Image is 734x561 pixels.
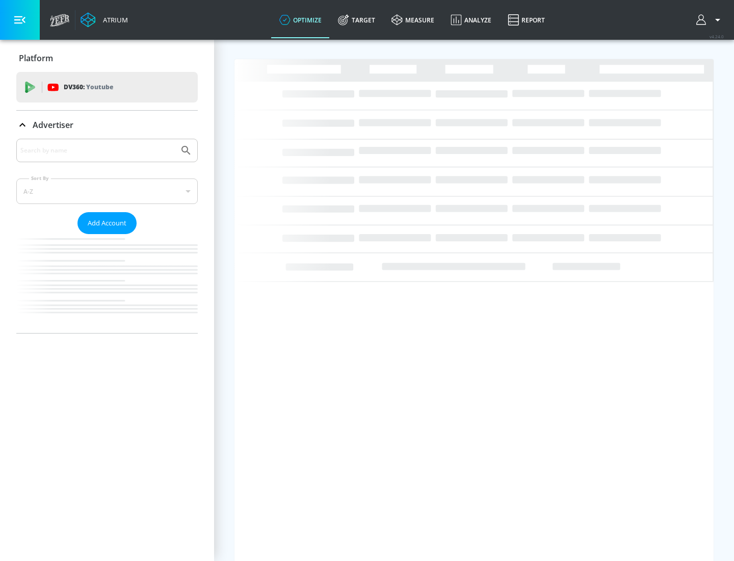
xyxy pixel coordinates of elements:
div: A-Z [16,178,198,204]
p: Youtube [86,82,113,92]
nav: list of Advertiser [16,234,198,333]
div: Advertiser [16,111,198,139]
a: measure [383,2,442,38]
p: Platform [19,53,53,64]
span: v 4.24.0 [710,34,724,39]
p: Advertiser [33,119,73,131]
div: Advertiser [16,139,198,333]
div: DV360: Youtube [16,72,198,103]
div: Atrium [99,15,128,24]
p: DV360: [64,82,113,93]
input: Search by name [20,144,175,157]
button: Add Account [77,212,137,234]
a: Target [330,2,383,38]
div: Platform [16,44,198,72]
a: optimize [271,2,330,38]
label: Sort By [29,175,51,182]
a: Atrium [81,12,128,28]
span: Add Account [88,217,126,229]
a: Analyze [442,2,500,38]
a: Report [500,2,553,38]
